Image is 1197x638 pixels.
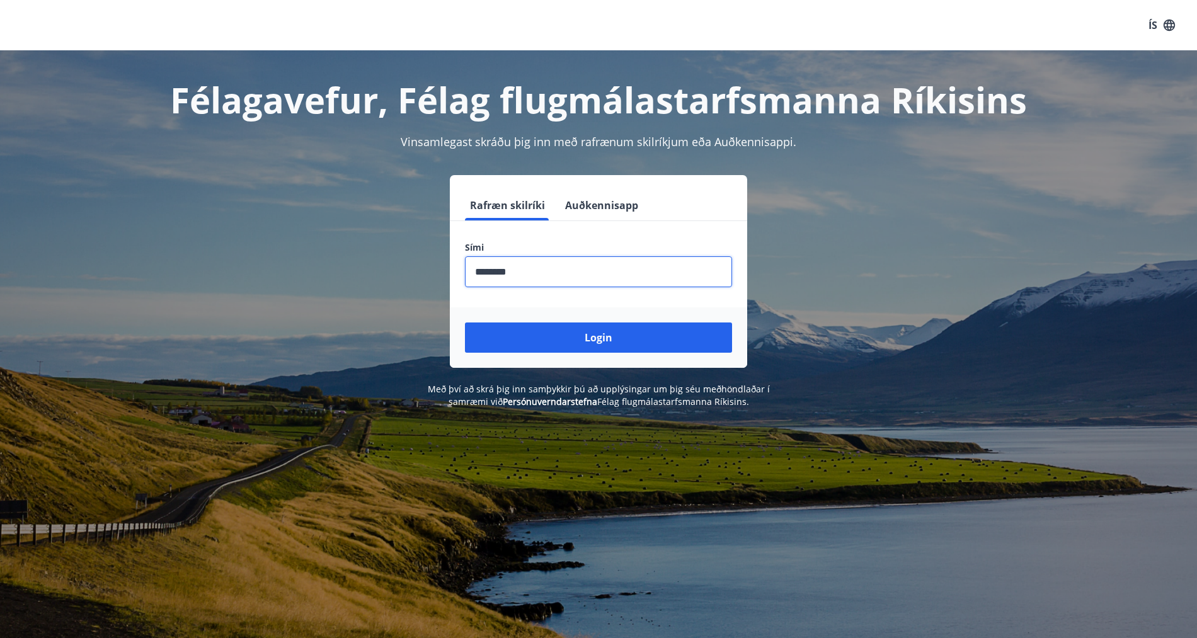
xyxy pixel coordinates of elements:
button: Rafræn skilríki [465,190,550,220]
button: Login [465,322,732,353]
span: Vinsamlegast skráðu þig inn með rafrænum skilríkjum eða Auðkennisappi. [401,134,796,149]
button: Auðkennisapp [560,190,643,220]
span: Með því að skrá þig inn samþykkir þú að upplýsingar um þig séu meðhöndlaðar í samræmi við Félag f... [428,383,770,407]
button: ÍS [1142,14,1182,37]
a: Persónuverndarstefna [503,396,597,407]
label: Sími [465,241,732,254]
h1: Félagavefur, Félag flugmálastarfsmanna Ríkisins [160,76,1037,123]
